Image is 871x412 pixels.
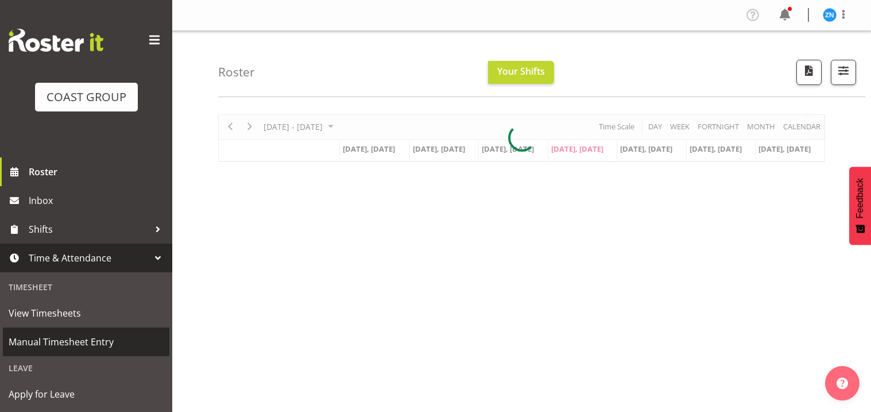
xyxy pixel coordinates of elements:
img: Rosterit website logo [9,29,103,52]
button: Feedback - Show survey [849,167,871,245]
span: Your Shifts [497,65,545,78]
button: Your Shifts [488,61,554,84]
div: Timesheet [3,275,169,299]
a: Manual Timesheet Entry [3,328,169,356]
span: Shifts [29,221,149,238]
span: Manual Timesheet Entry [9,333,164,351]
span: Roster [29,163,167,180]
div: Leave [3,356,169,380]
a: Apply for Leave [3,380,169,409]
button: Filter Shifts [831,60,856,85]
a: View Timesheets [3,299,169,328]
span: View Timesheets [9,305,164,322]
span: Inbox [29,192,167,209]
div: COAST GROUP [47,88,126,106]
span: Feedback [855,178,865,218]
h4: Roster [218,66,255,79]
button: Download a PDF of the roster according to the set date range. [796,60,822,85]
img: help-xxl-2.png [837,378,848,389]
span: Apply for Leave [9,386,164,403]
img: zac-nimmo11521.jpg [823,8,837,22]
span: Time & Attendance [29,249,149,267]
